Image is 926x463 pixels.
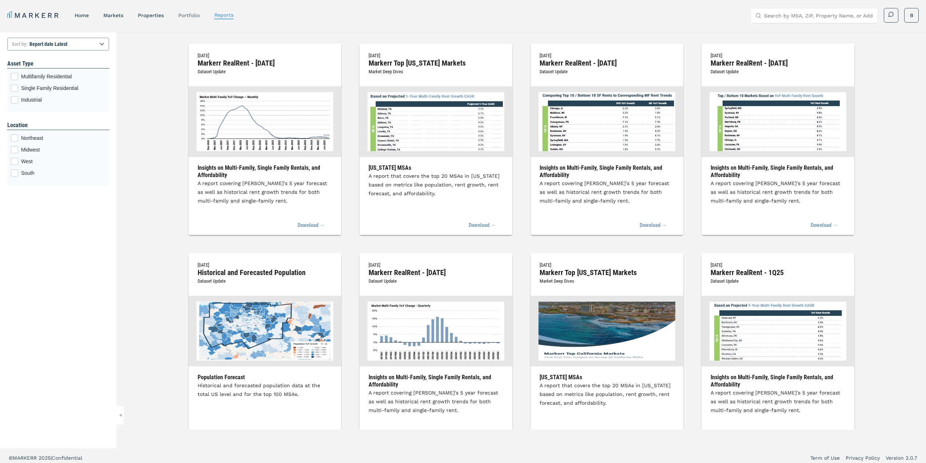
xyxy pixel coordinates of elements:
h2: Markerr RealRent - 1Q25 [711,269,845,276]
a: Download → [811,217,838,234]
span: Northeast [21,134,106,142]
h3: Insights on Multi-Family, Single Family Rentals, and Affordability [540,164,674,179]
span: Dataset Update [711,69,739,74]
div: Northeast checkbox input [11,134,106,142]
div: South checkbox input [11,169,106,177]
h3: [US_STATE] MSAs [369,164,503,172]
span: Single Family Residential [21,85,106,92]
h2: Markerr Top [US_STATE] Markets [540,269,674,276]
h2: Markerr RealRent - [DATE] [540,60,674,66]
span: [DATE] [711,53,722,58]
span: Dataset Update [198,278,226,284]
h2: Markerr RealRent - [DATE] [369,269,503,276]
a: Download → [469,217,496,234]
span: [DATE] [198,262,209,268]
h2: Markerr RealRent - [DATE] [711,60,845,66]
span: B [910,12,913,19]
span: [DATE] [540,262,551,268]
span: Dataset Update [711,278,739,284]
a: Download → [811,427,838,443]
select: Sort by: [7,38,109,51]
span: [DATE] [369,53,380,58]
span: A report covering [PERSON_NAME]'s 5 year forecast as well as historical rent growth trends for bo... [711,390,840,413]
a: Version 2.0.7 [886,454,917,462]
h3: Insights on Multi-Family, Single Family Rentals, and Affordability [711,374,845,388]
a: reports [214,12,234,18]
div: West checkbox input [11,158,106,165]
h1: Asset Type [7,59,109,68]
span: South [21,169,106,177]
span: Market Deep Dives [369,69,403,74]
div: Midwest checkbox input [11,146,106,153]
span: A report that covers the top 20 MSAs in [US_STATE] based on metrics like population, rent growth,... [369,173,500,196]
span: Industrial [21,96,106,103]
span: Dataset Update [540,69,568,74]
a: markets [103,12,123,18]
span: A report covering [PERSON_NAME]'s 5 year forecast as well as historical rent growth trends for bo... [711,180,840,204]
span: Market Deep Dives [540,278,574,284]
span: Dataset Update [198,69,226,74]
h2: Markerr Top [US_STATE] Markets [369,60,503,66]
a: home [75,12,89,18]
span: Confidential [52,455,82,461]
h3: Population Forecast [198,374,332,381]
img: Markerr RealRent - August 2025 [196,92,333,151]
a: Download → [640,427,667,443]
h1: Location [7,121,109,130]
div: Multifamily Residential checkbox input [11,73,106,80]
h3: Insights on Multi-Family, Single Family Rentals, and Affordability [711,164,845,179]
a: Download → [298,427,325,443]
span: MARKERR [13,455,39,461]
a: Download → [640,217,667,234]
span: [DATE] [540,53,551,58]
span: A report covering [PERSON_NAME]'s 5 year forecast as well as historical rent growth trends for bo... [198,180,327,204]
img: Historical and Forecasted Population [196,302,333,361]
h2: Markerr RealRent - [DATE] [198,60,332,66]
a: Privacy Policy [846,454,880,462]
span: A report that covers the top 20 MSAs in [US_STATE] based on metrics like population, rent growth,... [540,382,671,406]
span: Historical and forecasted population data at the total US level and for the top 100 MSAs. [198,382,320,397]
img: Markerr Top Texas Markets [367,92,504,151]
h3: Insights on Multi-Family, Single Family Rentals, and Affordability [198,164,332,179]
h2: Historical and Forecasted Population [198,269,332,276]
a: Download → [469,427,496,443]
span: Multifamily Residential [21,73,106,80]
span: A report covering [PERSON_NAME]'s 5 year forecast as well as historical rent growth trends for bo... [540,180,669,204]
img: Markerr RealRent - May 2025 [367,302,504,361]
img: Markerr Top California Markets [538,302,675,361]
span: Midwest [21,146,106,153]
span: West [21,158,106,165]
button: B [904,8,919,23]
div: Single Family Residential checkbox input [11,85,106,92]
span: [DATE] [369,262,380,268]
a: Term of Use [810,454,840,462]
a: Download → [298,217,325,234]
span: Dataset Update [369,278,397,284]
h3: Insights on Multi-Family, Single Family Rentals, and Affordability [369,374,503,388]
span: 2025 | [39,455,52,461]
span: [DATE] [711,262,722,268]
span: © [9,455,13,461]
span: [DATE] [198,53,209,58]
h3: [US_STATE] MSAs [540,374,674,381]
img: Markerr RealRent - July 2025 [538,92,675,151]
div: Industrial checkbox input [11,96,106,103]
img: Markerr RealRent - June 2025 [710,92,846,151]
a: properties [138,12,164,18]
input: Search by MSA, ZIP, Property Name, or Address [764,8,873,23]
span: A report covering [PERSON_NAME]'s 5 year forecast as well as historical rent growth trends for bo... [369,390,498,413]
a: Portfolio [178,12,200,18]
img: Markerr RealRent - 1Q25 [710,302,846,361]
a: MARKERR [7,10,60,20]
